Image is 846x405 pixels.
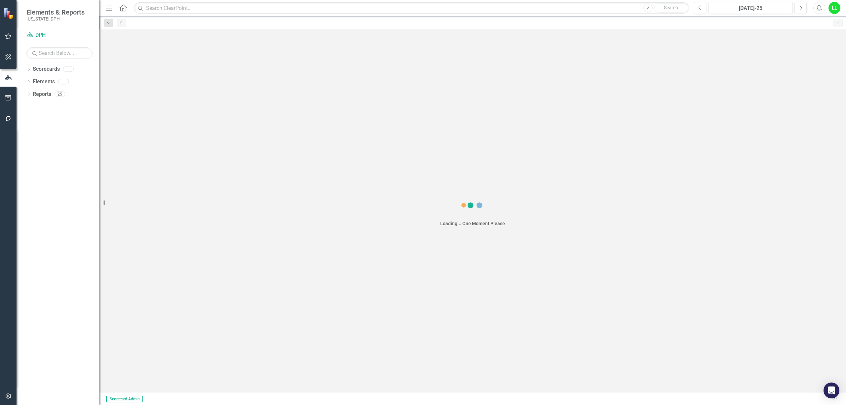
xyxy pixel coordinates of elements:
[26,8,85,16] span: Elements & Reports
[3,8,15,19] img: ClearPoint Strategy
[440,220,505,227] div: Loading... One Moment Please
[711,4,790,12] div: [DATE]-25
[26,31,93,39] a: DPH
[33,78,55,86] a: Elements
[106,396,143,402] span: Scorecard Admin
[828,2,840,14] button: LL
[664,5,678,10] span: Search
[708,2,793,14] button: [DATE]-25
[134,2,689,14] input: Search ClearPoint...
[26,16,85,21] small: [US_STATE] DPH
[33,91,51,98] a: Reports
[55,91,65,97] div: 25
[654,3,687,13] button: Search
[824,383,839,398] div: Open Intercom Messenger
[33,65,60,73] a: Scorecards
[26,47,93,59] input: Search Below...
